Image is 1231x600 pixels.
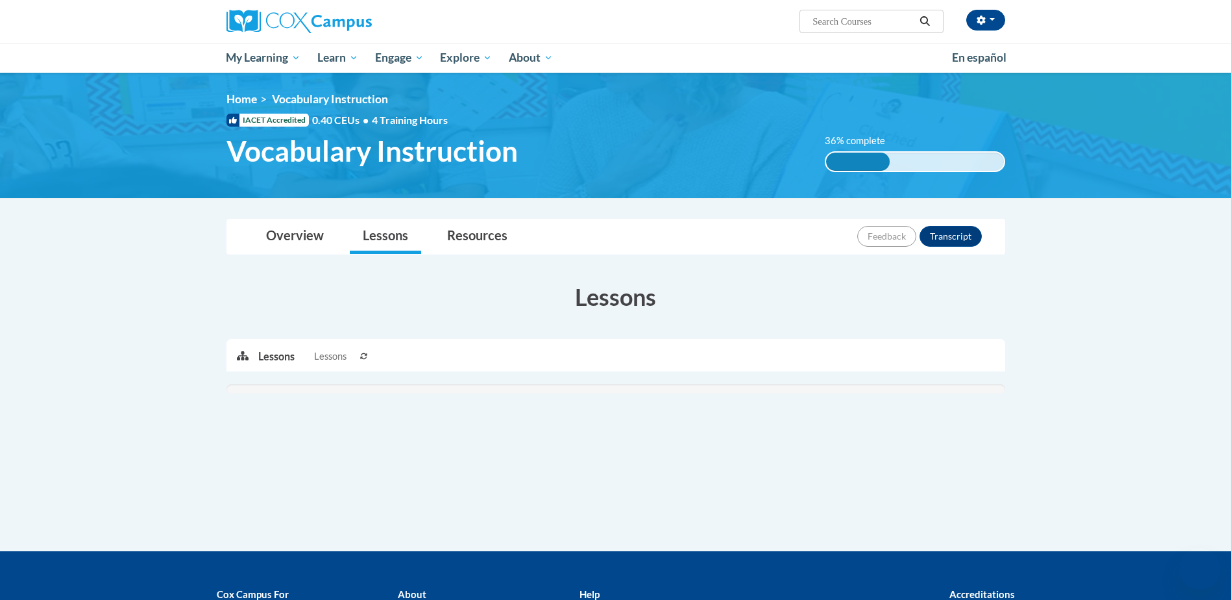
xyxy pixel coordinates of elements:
a: Resources [434,219,520,254]
b: About [398,588,426,600]
a: Engage [367,43,432,73]
a: Learn [309,43,367,73]
span: Vocabulary Instruction [272,92,388,106]
a: Overview [253,219,337,254]
a: About [500,43,561,73]
span: 0.40 CEUs [312,113,372,127]
a: Home [226,92,257,106]
a: En español [944,44,1015,71]
b: Help [579,588,600,600]
span: Explore [440,50,492,66]
span: Lessons [314,349,347,364]
span: • [363,114,369,126]
b: Accreditations [949,588,1015,600]
span: 4 Training Hours [372,114,448,126]
a: Lessons [350,219,421,254]
label: 36% complete [825,134,899,148]
div: Main menu [207,43,1025,73]
button: Search [915,14,934,29]
button: Feedback [857,226,916,247]
a: My Learning [218,43,310,73]
span: About [509,50,553,66]
span: Learn [317,50,358,66]
img: Cox Campus [226,10,372,33]
a: Cox Campus [226,10,473,33]
button: Account Settings [966,10,1005,31]
p: Lessons [258,349,295,364]
span: Engage [375,50,424,66]
span: My Learning [226,50,300,66]
button: Transcript [920,226,982,247]
a: Explore [432,43,500,73]
iframe: Button to launch messaging window [1179,548,1221,590]
b: Cox Campus For [217,588,289,600]
input: Search Courses [811,14,915,29]
div: 36% complete [826,153,890,171]
h3: Lessons [226,281,1005,313]
span: IACET Accredited [226,114,309,127]
span: En español [952,51,1006,64]
span: Vocabulary Instruction [226,134,518,168]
